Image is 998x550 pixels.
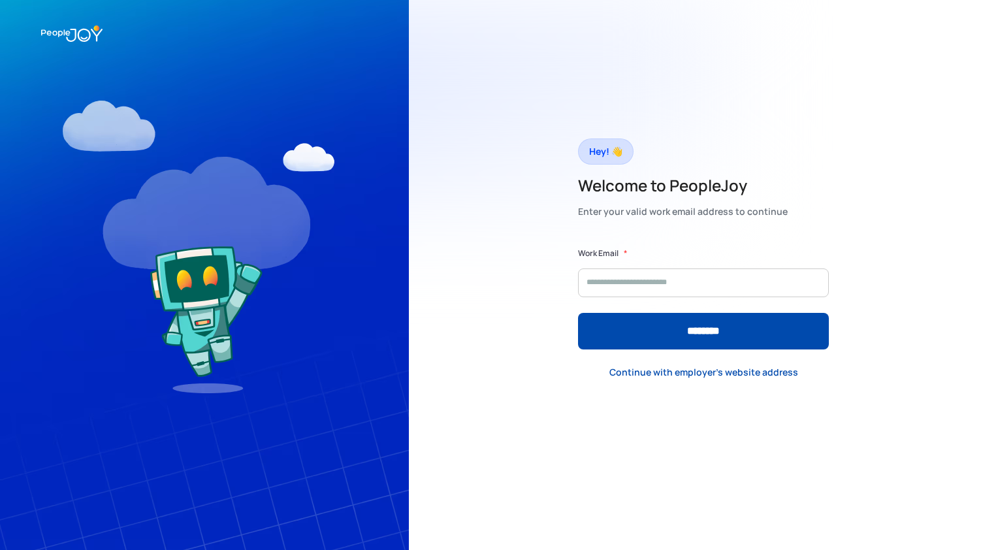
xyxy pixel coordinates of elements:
[589,142,622,161] div: Hey! 👋
[578,175,788,196] h2: Welcome to PeopleJoy
[599,359,809,386] a: Continue with employer's website address
[578,247,619,260] label: Work Email
[578,202,788,221] div: Enter your valid work email address to continue
[609,366,798,379] div: Continue with employer's website address
[578,247,829,349] form: Form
